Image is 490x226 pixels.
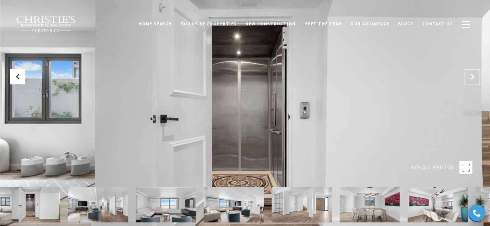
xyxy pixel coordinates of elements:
a: New Construction [241,18,300,30]
span: Blogs [398,21,414,27]
img: 1 MALAGA [340,187,400,222]
button: Previous Slide [10,69,25,84]
a: Our Advantage [347,18,394,30]
span: Exclusive Properties [180,21,237,27]
button: Next Slide [465,69,480,84]
img: 1 MALAGA [68,187,128,222]
a: Home Search [135,18,177,30]
button: button [457,15,474,34]
a: Blogs [394,18,418,30]
img: 1 MALAGA [204,187,264,222]
img: 1 MALAGA [136,187,196,222]
span: SEE ALL PHOTOS [411,163,454,172]
img: Christie's International Real Estate black text logo [16,16,76,33]
a: Exclusive Properties [176,18,241,30]
span: Our Advantage [351,21,390,27]
span: Contact Us [423,21,453,27]
a: Meet the Team [300,18,347,30]
img: 1 MALAGA [408,187,468,222]
img: 1 MALAGA [272,187,332,222]
span: New Construction [245,21,296,27]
